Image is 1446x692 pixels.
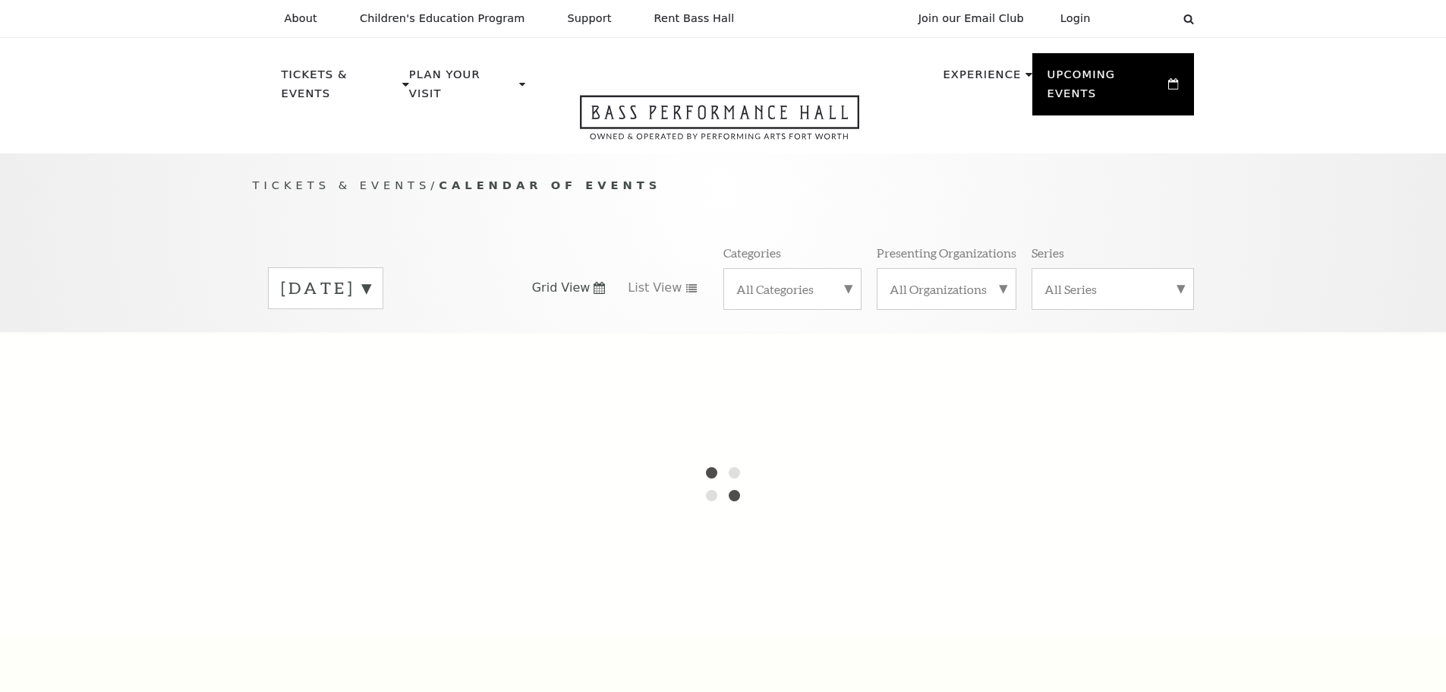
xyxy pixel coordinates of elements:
[282,65,399,112] p: Tickets & Events
[1047,65,1165,112] p: Upcoming Events
[890,281,1003,297] label: All Organizations
[409,65,515,112] p: Plan Your Visit
[568,12,612,25] p: Support
[532,280,591,296] span: Grid View
[439,179,661,191] span: Calendar of Events
[281,276,370,300] label: [DATE]
[877,245,1016,261] p: Presenting Organizations
[285,12,317,25] p: About
[736,281,849,297] label: All Categories
[253,176,1194,195] p: /
[1032,245,1064,261] p: Series
[253,179,431,191] span: Tickets & Events
[360,12,525,25] p: Children's Education Program
[1115,11,1169,26] select: Select:
[943,65,1021,93] p: Experience
[1044,281,1181,297] label: All Series
[654,12,735,25] p: Rent Bass Hall
[723,245,781,261] p: Categories
[628,280,682,296] span: List View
